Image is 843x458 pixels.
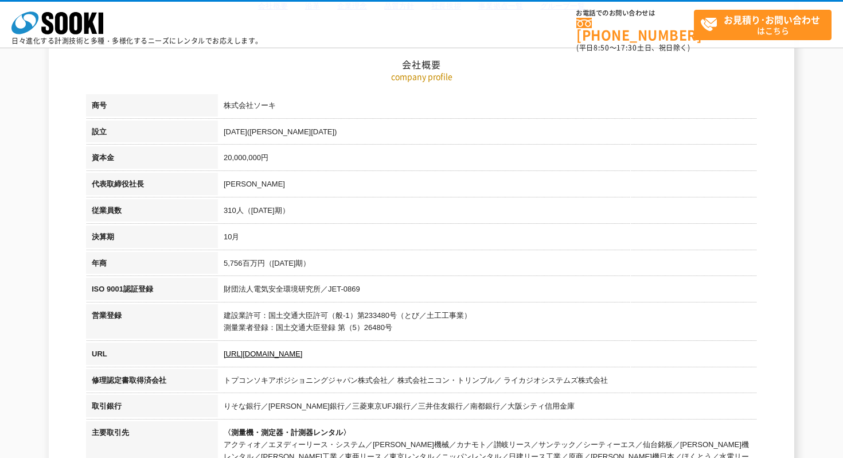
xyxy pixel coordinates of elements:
th: 決算期 [86,226,218,252]
th: 修理認定書取得済会社 [86,369,218,395]
th: URL [86,343,218,369]
strong: お見積り･お問い合わせ [724,13,820,26]
td: 建設業許可：国土交通大臣許可（般-1）第233480号（とび／土工工事業） 測量業者登録：国土交通大臣登録 第（5）26480号 [218,304,757,343]
td: [DATE]([PERSON_NAME][DATE]) [218,121,757,147]
span: (平日 ～ 土日、祝日除く) [576,42,690,53]
th: 年商 [86,252,218,278]
a: [URL][DOMAIN_NAME] [224,350,302,358]
th: 設立 [86,121,218,147]
th: 従業員数 [86,199,218,226]
td: トプコンソキアポジショニングジャパン株式会社／ 株式会社ニコン・トリンブル／ ライカジオシステムズ株式会社 [218,369,757,395]
a: [PHONE_NUMBER] [576,18,694,41]
td: 5,756百万円（[DATE]期） [218,252,757,278]
p: 日々進化する計測技術と多種・多様化するニーズにレンタルでお応えします。 [11,37,263,44]
td: 10月 [218,226,757,252]
td: 20,000,000円 [218,146,757,173]
th: 代表取締役社長 [86,173,218,199]
th: 商号 [86,94,218,121]
span: 17:30 [616,42,637,53]
td: [PERSON_NAME] [218,173,757,199]
span: はこちら [700,10,831,39]
th: 取引銀行 [86,395,218,421]
span: 〈測量機・測定器・計測器レンタル〉 [224,428,350,437]
th: 営業登録 [86,304,218,343]
th: ISO 9001認証登録 [86,278,218,304]
td: 310人（[DATE]期） [218,199,757,226]
td: 株式会社ソーキ [218,94,757,121]
span: お電話でのお問い合わせは [576,10,694,17]
th: 資本金 [86,146,218,173]
span: 8:50 [594,42,610,53]
td: 財団法人電気安全環境研究所／JET-0869 [218,278,757,304]
a: お見積り･お問い合わせはこちら [694,10,832,40]
td: りそな銀行／[PERSON_NAME]銀行／三菱東京UFJ銀行／三井住友銀行／南都銀行／大阪シティ信用金庫 [218,395,757,421]
p: company profile [86,71,757,83]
